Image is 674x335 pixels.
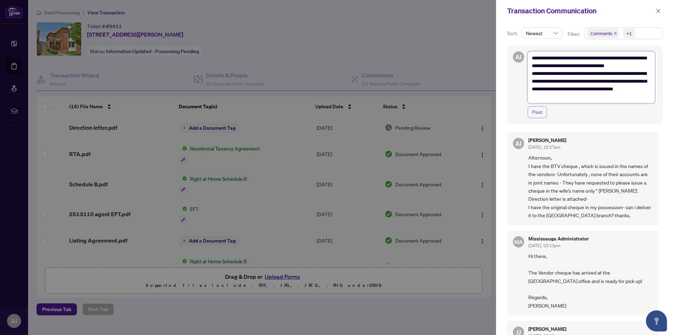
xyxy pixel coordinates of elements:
div: Transaction Communication [507,6,654,16]
span: Comments [587,28,619,38]
h5: Mississauga Administrator [528,236,589,241]
span: Hi there, The Vendor cheque has arrived at the [GEOGRAPHIC_DATA] office and is ready for pick up!... [528,252,653,310]
div: +1 [626,30,632,37]
span: AI [515,138,522,148]
button: Post [528,106,547,118]
span: Post [532,107,542,118]
span: Afternoon, I have the BTV cheque , which is issued in the names of the vendors- Unfortunately , n... [528,154,653,219]
span: MA [514,238,523,246]
span: [DATE], 03:13pm [528,243,560,248]
span: AI [515,52,522,62]
span: Comments [590,30,612,37]
h5: [PERSON_NAME] [528,138,566,143]
p: Filter: [568,30,581,38]
h5: [PERSON_NAME] [528,327,566,331]
button: Open asap [646,310,667,331]
span: close [614,32,617,35]
span: close [656,8,661,13]
span: Newest [526,28,558,38]
span: [DATE], 12:27pm [528,144,560,150]
p: Sort: [507,30,519,37]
